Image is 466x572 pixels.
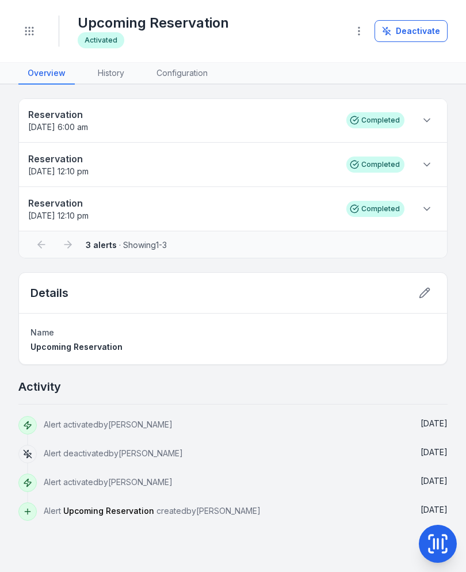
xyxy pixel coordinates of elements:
span: Name [30,327,54,337]
div: Completed [346,157,404,173]
span: [DATE] 12:10 pm [28,166,89,176]
a: Reservation[DATE] 6:00 am [28,108,335,133]
time: 19/7/2025, 6:00:00 am [28,122,88,132]
span: [DATE] 12:10 pm [28,211,89,220]
span: Alert activated by [PERSON_NAME] [44,477,173,487]
strong: Reservation [28,108,335,121]
strong: Reservation [28,196,335,210]
button: Deactivate [375,20,448,42]
a: Configuration [147,63,217,85]
span: Alert deactivated by [PERSON_NAME] [44,448,183,458]
strong: Reservation [28,152,335,166]
time: 23/7/2025, 11:09:23 am [421,447,448,457]
span: [DATE] [421,447,448,457]
div: Activated [78,32,124,48]
span: Upcoming Reservation [63,506,154,516]
span: Alert activated by [PERSON_NAME] [44,420,173,429]
h2: Details [30,285,68,301]
strong: 3 alerts [86,240,117,250]
h1: Upcoming Reservation [78,14,229,32]
a: Reservation[DATE] 12:10 pm [28,152,335,177]
a: Overview [18,63,75,85]
a: Reservation[DATE] 12:10 pm [28,196,335,222]
button: Toggle navigation [18,20,40,42]
h2: Activity [18,379,61,395]
time: 16/7/2025, 12:10:00 pm [28,211,89,220]
time: 16/7/2025, 12:10:00 pm [28,166,89,176]
time: 23/7/2025, 11:11:26 am [421,418,448,428]
div: Completed [346,112,404,128]
span: Upcoming Reservation [30,342,123,352]
span: Alert created by [PERSON_NAME] [44,506,261,516]
span: · Showing 1 - 3 [86,240,167,250]
span: [DATE] [421,505,448,514]
time: 15/5/2025, 11:18:35 am [421,505,448,514]
a: History [89,63,133,85]
span: [DATE] [421,476,448,486]
time: 16/7/2025, 12:07:19 pm [421,476,448,486]
span: [DATE] 6:00 am [28,122,88,132]
span: [DATE] [421,418,448,428]
div: Completed [346,201,404,217]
